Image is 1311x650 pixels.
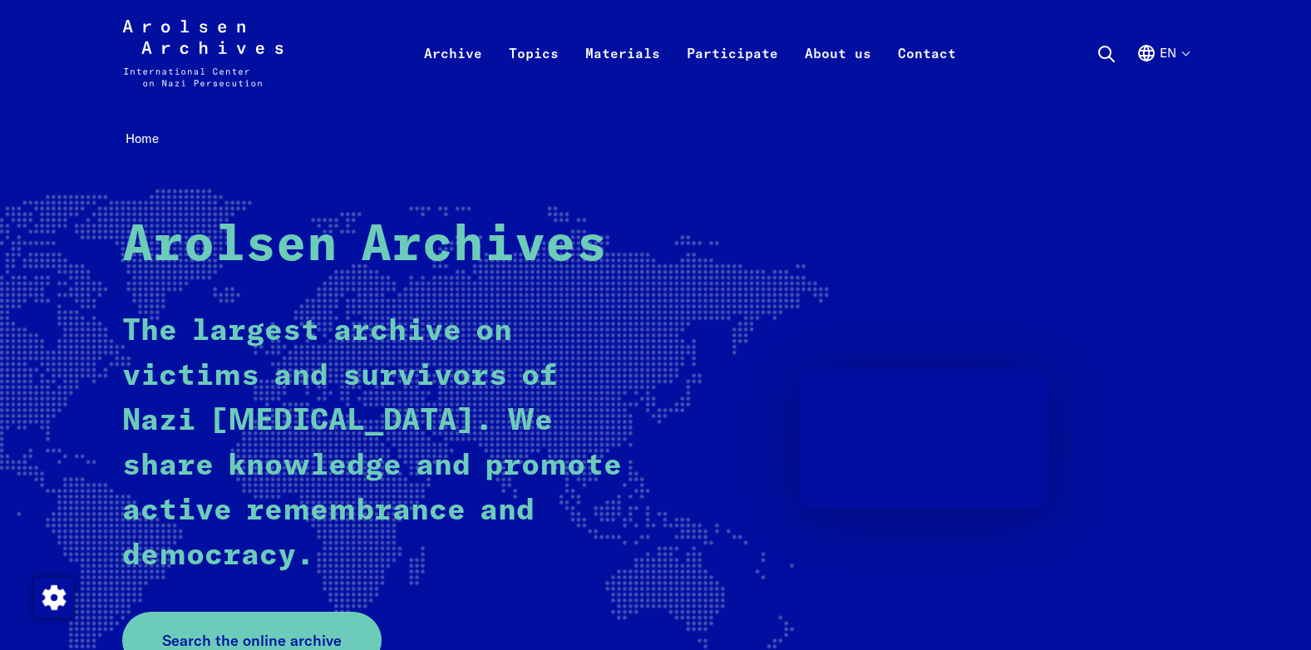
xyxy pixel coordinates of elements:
[572,40,673,106] a: Materials
[126,130,159,146] span: Home
[122,126,1188,152] nav: Breadcrumb
[1136,43,1189,103] button: English, language selection
[34,578,74,618] img: Change consent
[495,40,572,106] a: Topics
[122,309,626,579] p: The largest archive on victims and survivors of Nazi [MEDICAL_DATA]. We share knowledge and promo...
[673,40,791,106] a: Participate
[411,40,495,106] a: Archive
[885,40,969,106] a: Contact
[411,20,969,86] nav: Primary
[33,577,73,617] div: Change consent
[122,221,607,271] strong: Arolsen Archives
[791,40,885,106] a: About us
